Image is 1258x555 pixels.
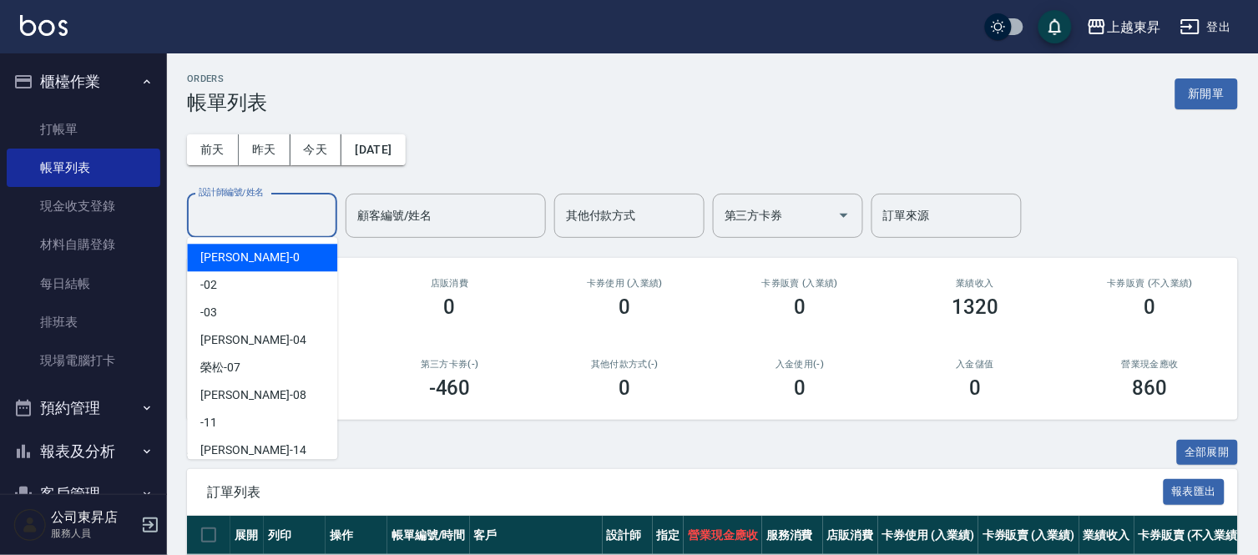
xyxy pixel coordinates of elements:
h3: 0 [619,376,631,400]
h2: 第三方卡券(-) [382,359,518,370]
a: 排班表 [7,303,160,341]
h2: 入金使用(-) [732,359,867,370]
button: 預約管理 [7,386,160,430]
button: [DATE] [341,134,405,165]
img: Logo [20,15,68,36]
th: 卡券販賣 (入業績) [978,516,1079,555]
h2: 卡券販賣 (不入業績) [1083,278,1218,289]
th: 卡券使用 (入業績) [878,516,979,555]
th: 客戶 [470,516,603,555]
th: 設計師 [603,516,653,555]
button: Open [831,202,857,229]
th: 展開 [230,516,264,555]
h2: 入金儲值 [907,359,1043,370]
h3: 0 [794,376,806,400]
h2: 卡券販賣 (入業績) [732,278,867,289]
h2: 店販消費 [382,278,518,289]
a: 帳單列表 [7,149,160,187]
h3: -460 [429,376,471,400]
th: 業績收入 [1079,516,1134,555]
h3: 0 [444,295,456,319]
button: save [1038,10,1072,43]
span: 訂單列表 [207,484,1164,501]
button: 客戶管理 [7,472,160,516]
a: 每日結帳 [7,265,160,303]
h3: 0 [1144,295,1156,319]
h2: ORDERS [187,73,267,84]
h3: 帳單列表 [187,91,267,114]
h3: 0 [794,295,806,319]
a: 現金收支登錄 [7,187,160,225]
h2: 卡券使用 (入業績) [558,278,693,289]
button: 上越東昇 [1080,10,1167,44]
label: 設計師編號/姓名 [199,186,264,199]
h3: 0 [969,376,981,400]
span: [PERSON_NAME] -14 [200,441,306,459]
h2: 營業現金應收 [1083,359,1218,370]
th: 營業現金應收 [684,516,762,555]
button: 新開單 [1175,78,1238,109]
h2: 業績收入 [907,278,1043,289]
span: [PERSON_NAME] -04 [200,331,306,349]
th: 列印 [264,516,326,555]
span: -03 [200,304,217,321]
h3: 860 [1133,376,1168,400]
div: 上越東昇 [1107,17,1160,38]
a: 材料自購登錄 [7,225,160,264]
span: -11 [200,414,217,431]
h2: 其他付款方式(-) [558,359,693,370]
h3: 1320 [952,295,998,319]
span: 榮松 -07 [200,359,240,376]
a: 現場電腦打卡 [7,341,160,380]
th: 服務消費 [762,516,823,555]
img: Person [13,508,47,542]
button: 前天 [187,134,239,165]
a: 打帳單 [7,110,160,149]
h3: 0 [619,295,631,319]
span: [PERSON_NAME] -0 [200,249,299,266]
h5: 公司東昇店 [51,509,136,526]
span: [PERSON_NAME] -08 [200,386,306,404]
th: 操作 [326,516,387,555]
span: -02 [200,276,217,294]
button: 櫃檯作業 [7,60,160,103]
a: 報表匯出 [1164,483,1225,499]
th: 店販消費 [823,516,878,555]
button: 報表及分析 [7,430,160,473]
button: 今天 [291,134,342,165]
button: 全部展開 [1177,440,1239,466]
button: 登出 [1174,12,1238,43]
button: 昨天 [239,134,291,165]
p: 服務人員 [51,526,136,541]
th: 指定 [653,516,685,555]
th: 卡券販賣 (不入業績) [1134,516,1246,555]
a: 新開單 [1175,85,1238,101]
th: 帳單編號/時間 [387,516,470,555]
button: 報表匯出 [1164,479,1225,505]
